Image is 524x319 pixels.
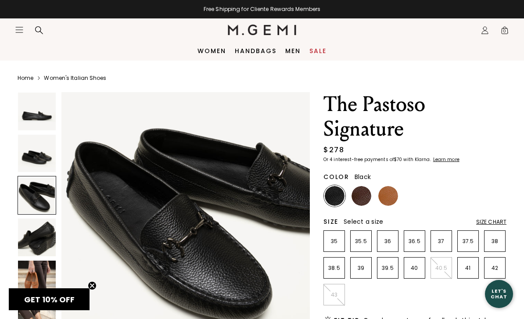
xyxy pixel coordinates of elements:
[18,75,33,82] a: Home
[476,219,506,226] div: Size Chart
[18,135,56,172] img: The Pastoso Signature
[44,75,106,82] a: Women's Italian Shoes
[197,47,226,54] a: Women
[485,265,505,272] p: 42
[344,217,383,226] span: Select a size
[88,281,97,290] button: Close teaser
[485,238,505,245] p: 38
[485,288,513,299] div: Let's Chat
[403,156,432,163] klarna-placement-style-body: with Klarna
[458,265,478,272] p: 41
[404,238,425,245] p: 36.5
[352,186,371,206] img: Chocolate
[18,93,56,130] img: The Pastoso Signature
[18,261,56,298] img: The Pastoso Signature
[432,157,459,162] a: Learn more
[323,218,338,225] h2: Size
[324,291,345,298] p: 43
[24,294,75,305] span: GET 10% OFF
[500,28,509,36] span: 0
[324,265,345,272] p: 38.5
[458,238,478,245] p: 37.5
[394,156,402,163] klarna-placement-style-amount: $70
[18,219,56,256] img: The Pastoso Signature
[323,145,344,155] div: $278
[433,156,459,163] klarna-placement-style-cta: Learn more
[377,238,398,245] p: 36
[235,47,276,54] a: Handbags
[351,265,371,272] p: 39
[378,186,398,206] img: Tan
[324,238,345,245] p: 35
[377,265,398,272] p: 39.5
[9,288,90,310] div: GET 10% OFFClose teaser
[355,172,371,181] span: Black
[323,92,506,141] h1: The Pastoso Signature
[285,47,301,54] a: Men
[351,238,371,245] p: 35.5
[309,47,327,54] a: Sale
[325,186,345,206] img: Black
[323,173,349,180] h2: Color
[228,25,297,35] img: M.Gemi
[431,238,452,245] p: 37
[323,156,394,163] klarna-placement-style-body: Or 4 interest-free payments of
[404,265,425,272] p: 40
[431,265,452,272] p: 40.5
[15,25,24,34] button: Open site menu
